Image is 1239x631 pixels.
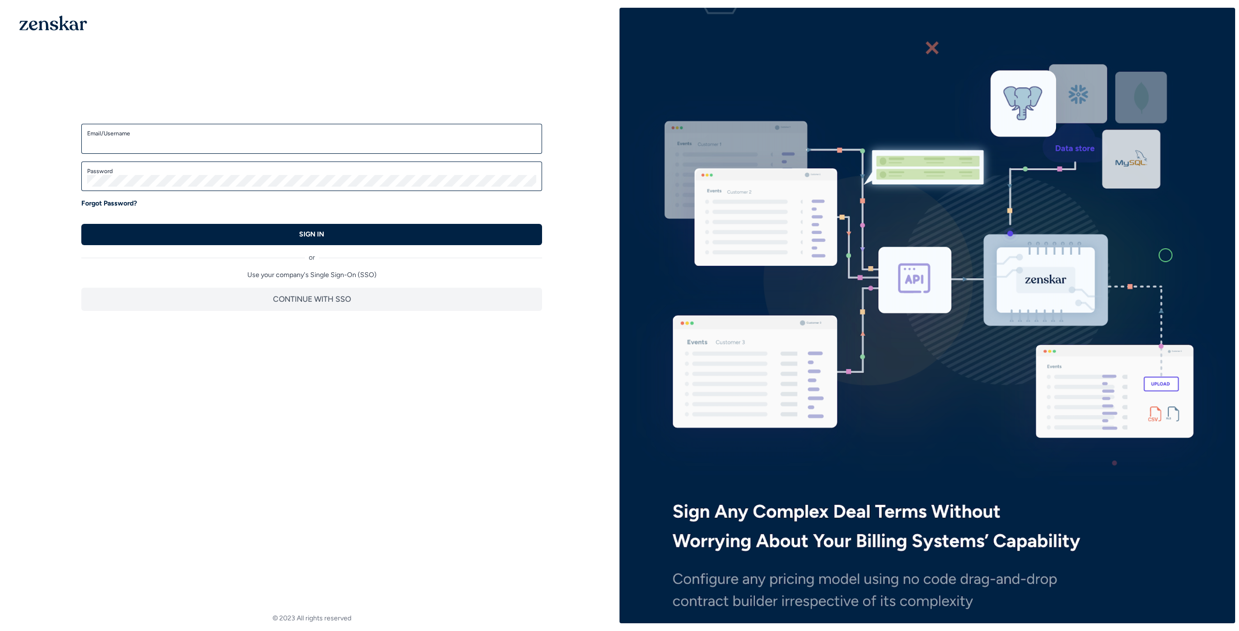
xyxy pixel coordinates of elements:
label: Email/Username [87,130,536,137]
img: 1OGAJ2xQqyY4LXKgY66KYq0eOWRCkrZdAb3gUhuVAqdWPZE9SRJmCz+oDMSn4zDLXe31Ii730ItAGKgCKgCCgCikA4Av8PJUP... [19,15,87,30]
p: SIGN IN [299,230,324,239]
p: Use your company's Single Sign-On (SSO) [81,270,542,280]
div: or [81,245,542,263]
footer: © 2023 All rights reserved [4,614,619,623]
button: CONTINUE WITH SSO [81,288,542,311]
button: SIGN IN [81,224,542,245]
img: logo_icon_grey_180.svg [525,137,531,149]
a: Forgot Password? [81,199,137,208]
label: Password [87,167,536,175]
